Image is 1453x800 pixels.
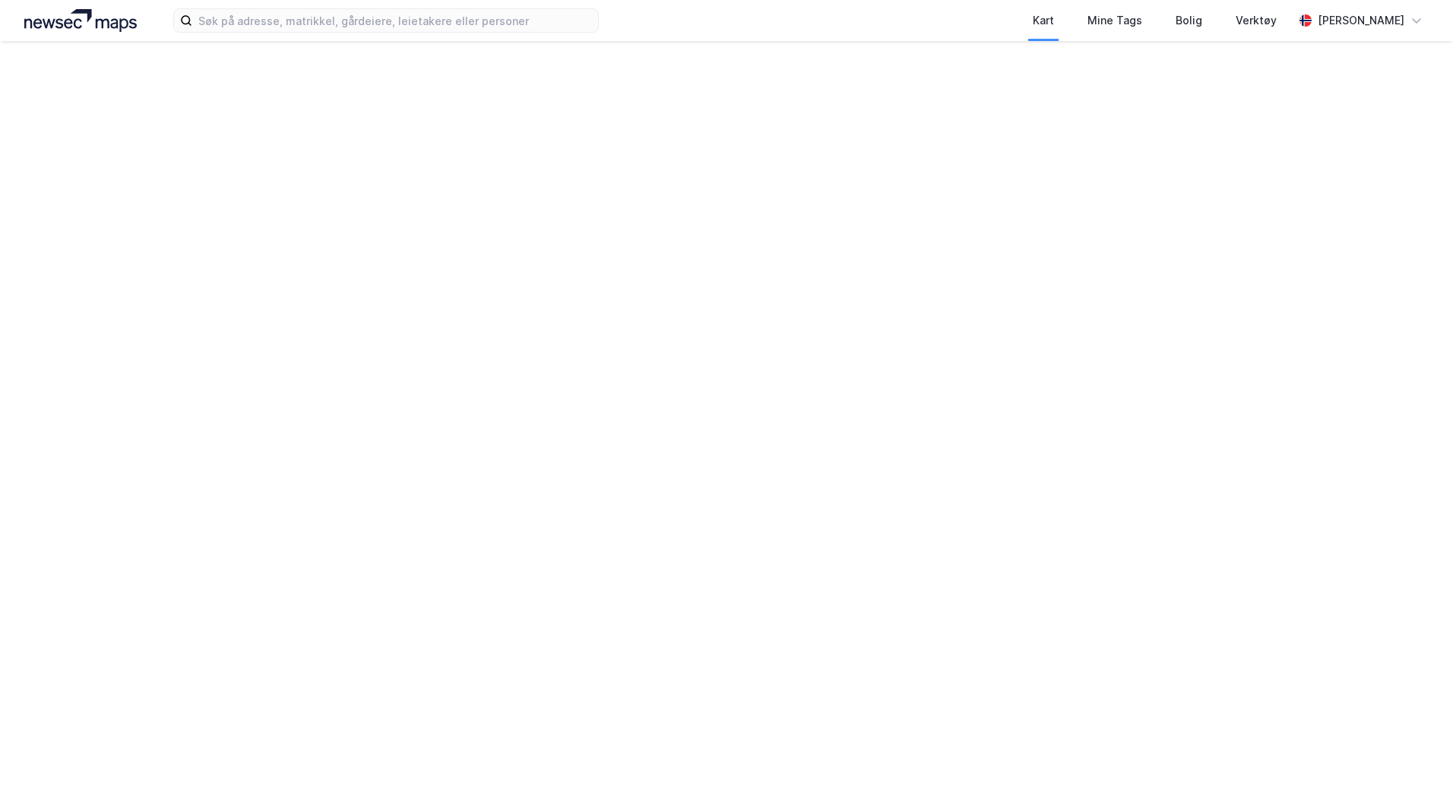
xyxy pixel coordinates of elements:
div: [PERSON_NAME] [1318,11,1404,30]
div: Bolig [1176,11,1202,30]
div: Verktøy [1236,11,1277,30]
img: logo.a4113a55bc3d86da70a041830d287a7e.svg [24,9,137,32]
iframe: Chat Widget [1377,727,1453,800]
div: Mine Tags [1087,11,1142,30]
div: Kontrollprogram for chat [1377,727,1453,800]
div: Kart [1033,11,1054,30]
input: Søk på adresse, matrikkel, gårdeiere, leietakere eller personer [192,9,598,32]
